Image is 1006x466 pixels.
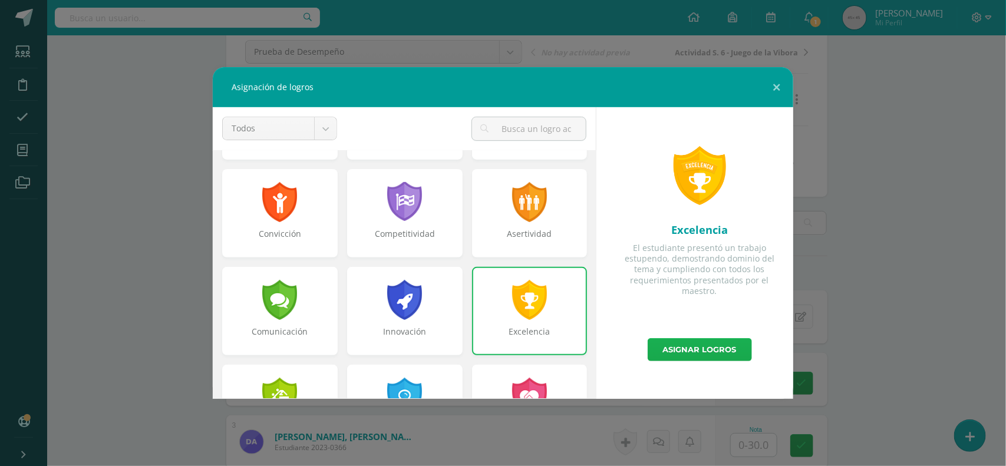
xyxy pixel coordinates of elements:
div: Excelencia [615,223,784,237]
div: Comunicación [223,326,337,349]
input: Busca un logro aquí... [472,117,586,140]
div: Competitividad [348,228,461,252]
a: Asignar logros [648,338,752,361]
div: Asignación de logros [213,67,793,107]
div: El estudiante presentó un trabajo estupendo, demostrando dominio del tema y cumpliendo con todos ... [615,243,784,296]
button: Close (Esc) [760,67,793,107]
div: Asertividad [473,228,586,252]
div: Innovación [348,326,461,349]
span: Todos [232,117,305,140]
div: Convicción [223,228,337,252]
div: Excelencia [473,326,586,349]
a: Todos [223,117,337,140]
